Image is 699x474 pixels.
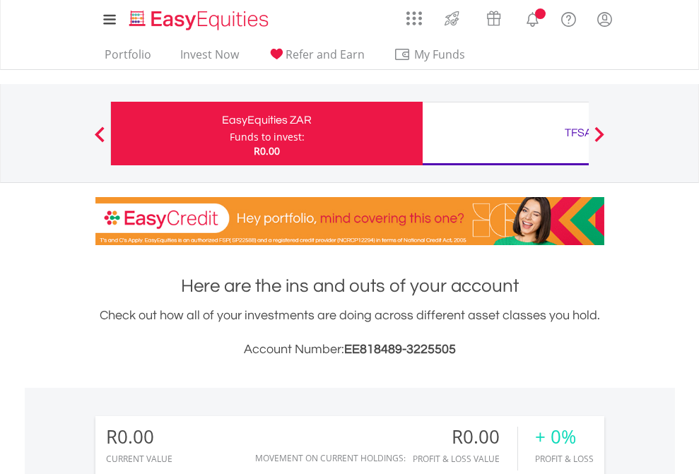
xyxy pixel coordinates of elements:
div: R0.00 [106,427,172,447]
a: Home page [124,4,274,32]
span: EE818489-3225505 [344,343,456,356]
div: CURRENT VALUE [106,454,172,463]
a: FAQ's and Support [551,4,587,32]
img: grid-menu-icon.svg [406,11,422,26]
img: vouchers-v2.svg [482,7,505,30]
div: Check out how all of your investments are doing across different asset classes you hold. [95,306,604,360]
div: Profit & Loss [535,454,594,463]
div: Movement on Current Holdings: [255,454,406,463]
button: Previous [86,134,114,148]
span: My Funds [394,45,486,64]
a: Portfolio [99,47,157,69]
a: My Profile [587,4,623,35]
span: Refer and Earn [286,47,365,62]
div: R0.00 [413,427,517,447]
span: R0.00 [254,144,280,158]
a: Refer and Earn [262,47,370,69]
h3: Account Number: [95,340,604,360]
a: Vouchers [473,4,515,30]
img: EasyEquities_Logo.png [127,8,274,32]
a: Notifications [515,4,551,32]
div: Profit & Loss Value [413,454,517,463]
div: EasyEquities ZAR [119,110,414,130]
div: Funds to invest: [230,130,305,144]
a: Invest Now [175,47,245,69]
a: AppsGrid [397,4,431,26]
img: thrive-v2.svg [440,7,464,30]
div: + 0% [535,427,594,447]
button: Next [585,134,613,148]
img: EasyCredit Promotion Banner [95,197,604,245]
h1: Here are the ins and outs of your account [95,273,604,299]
